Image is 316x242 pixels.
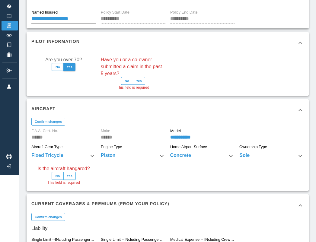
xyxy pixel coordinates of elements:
[31,200,169,207] h6: Current Coverages & Premiums (from your policy)
[121,77,133,85] button: No
[101,144,122,150] label: Engine Type
[45,56,82,63] label: Are you over 70?
[31,144,62,150] label: Aircraft Gear Type
[31,129,58,134] label: F.A.A. Cert. No.
[239,152,304,160] div: Sole
[101,129,110,134] label: Make
[170,144,207,150] label: Home Airport Surface
[52,172,64,180] button: No
[63,172,76,180] button: Yes
[170,10,198,15] label: Policy End Date
[27,32,309,54] div: Pilot Information
[31,213,65,221] button: Confirm changes
[52,63,64,71] button: No
[133,77,145,85] button: Yes
[117,85,149,91] span: This field is required
[37,165,90,172] label: Is the aircraft hangared?
[27,194,309,216] div: Current Coverages & Premiums (from your policy)
[31,38,80,45] h6: Pilot Information
[101,152,165,160] div: Piston
[31,10,58,15] label: Named Insured
[101,56,165,77] label: Have you or a co-owner submitted a claim in the past 5 years?
[31,224,304,233] h6: Liability
[170,152,235,160] div: Concrete
[63,63,75,71] button: Yes
[31,152,96,160] div: Fixed Tricycle
[101,10,129,15] label: Policy Start Date
[31,105,56,112] h6: Aircraft
[31,118,65,126] button: Confirm changes
[47,180,80,186] span: This field is required
[239,144,267,150] label: Ownership Type
[27,99,309,121] div: Aircraft
[170,129,181,134] label: Model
